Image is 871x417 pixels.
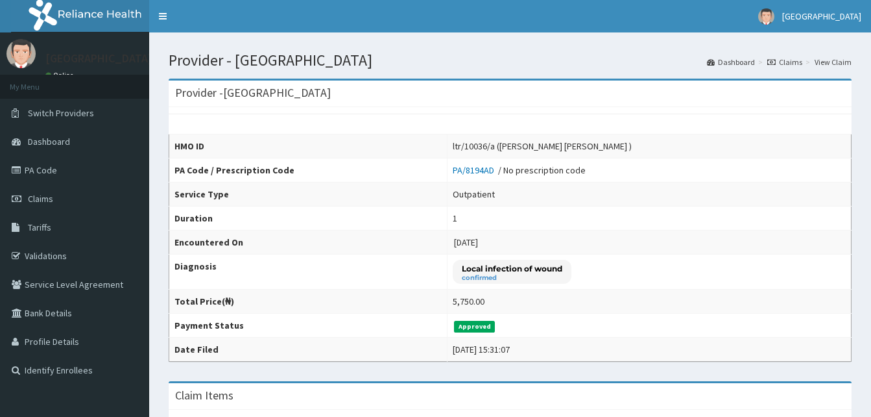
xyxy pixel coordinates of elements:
[169,255,447,290] th: Diagnosis
[454,321,495,333] span: Approved
[767,57,802,68] a: Claims
[28,221,51,233] span: Tariffs
[453,295,484,308] div: 5,750.00
[169,183,447,207] th: Service Type
[169,290,447,314] th: Total Price(₦)
[6,39,36,68] img: User Image
[169,338,447,362] th: Date Filed
[453,164,586,177] div: / No prescription code
[45,53,152,64] p: [GEOGRAPHIC_DATA]
[169,158,447,183] th: PA Code / Prescription Code
[28,193,53,205] span: Claims
[453,164,498,176] a: PA/8194AD
[707,57,755,68] a: Dashboard
[815,57,852,68] a: View Claim
[169,134,447,158] th: HMO ID
[758,8,774,25] img: User Image
[462,263,562,274] p: Local infection of wound
[782,10,861,22] span: [GEOGRAPHIC_DATA]
[169,231,447,255] th: Encountered On
[169,207,447,231] th: Duration
[453,140,632,153] div: ltr/10036/a ([PERSON_NAME] [PERSON_NAME] )
[169,314,447,338] th: Payment Status
[28,107,94,119] span: Switch Providers
[454,236,478,248] span: [DATE]
[45,71,77,80] a: Online
[175,87,331,99] h3: Provider - [GEOGRAPHIC_DATA]
[175,390,233,401] h3: Claim Items
[453,188,495,201] div: Outpatient
[462,275,562,281] small: confirmed
[169,52,852,69] h1: Provider - [GEOGRAPHIC_DATA]
[453,343,510,356] div: [DATE] 15:31:07
[453,212,457,225] div: 1
[28,136,70,147] span: Dashboard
